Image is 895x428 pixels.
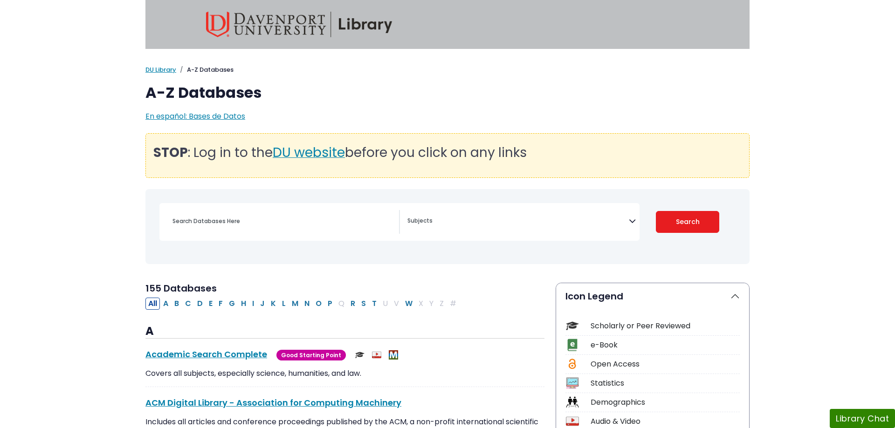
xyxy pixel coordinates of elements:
button: Filter Results M [289,298,301,310]
span: before you click on any links [345,143,527,162]
img: Icon Open Access [566,358,578,370]
h3: A [145,325,544,339]
a: En español: Bases de Datos [145,111,245,122]
button: Filter Results I [249,298,257,310]
button: Filter Results K [268,298,279,310]
button: Filter Results R [348,298,358,310]
button: Filter Results C [182,298,194,310]
div: Open Access [591,359,740,370]
img: Davenport University Library [206,12,392,37]
span: : Log in to the [153,143,273,162]
nav: Search filters [145,189,750,264]
button: Filter Results B [172,298,182,310]
div: Audio & Video [591,416,740,427]
div: e-Book [591,340,740,351]
strong: STOP [153,143,188,162]
img: Scholarly or Peer Reviewed [355,350,365,360]
div: Statistics [591,378,740,389]
a: ACM Digital Library - Association for Computing Machinery [145,397,401,408]
nav: breadcrumb [145,65,750,75]
h1: A-Z Databases [145,84,750,102]
a: Academic Search Complete [145,348,267,360]
img: Icon Scholarly or Peer Reviewed [566,319,578,332]
button: Submit for Search Results [656,211,720,233]
button: Filter Results G [226,298,238,310]
button: Filter Results A [160,298,171,310]
img: Icon e-Book [566,339,578,351]
button: Filter Results T [369,298,379,310]
li: A-Z Databases [176,65,234,75]
img: Audio & Video [372,350,381,360]
p: Covers all subjects, especially science, humanities, and law. [145,368,544,379]
button: Filter Results P [325,298,335,310]
a: DU website [273,150,345,159]
button: Filter Results L [279,298,289,310]
div: Scholarly or Peer Reviewed [591,320,740,332]
a: DU Library [145,65,176,74]
button: Filter Results E [206,298,215,310]
textarea: Search [407,218,629,225]
button: Filter Results S [358,298,369,310]
img: MeL (Michigan electronic Library) [389,350,398,360]
img: Icon Statistics [566,377,578,389]
button: Filter Results J [257,298,268,310]
span: Good Starting Point [276,350,346,360]
div: Demographics [591,397,740,408]
span: DU website [273,143,345,162]
button: Library Chat [830,409,895,428]
button: All [145,298,160,310]
img: Icon Demographics [566,396,578,408]
button: Filter Results F [216,298,226,310]
img: Icon Audio & Video [566,415,578,428]
button: Filter Results D [194,298,206,310]
button: Filter Results O [313,298,324,310]
span: 155 Databases [145,282,217,295]
input: Search database by title or keyword [167,214,399,228]
button: Icon Legend [556,283,749,309]
button: Filter Results H [238,298,249,310]
div: Alpha-list to filter by first letter of database name [145,298,460,308]
button: Filter Results N [302,298,312,310]
button: Filter Results W [402,298,415,310]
